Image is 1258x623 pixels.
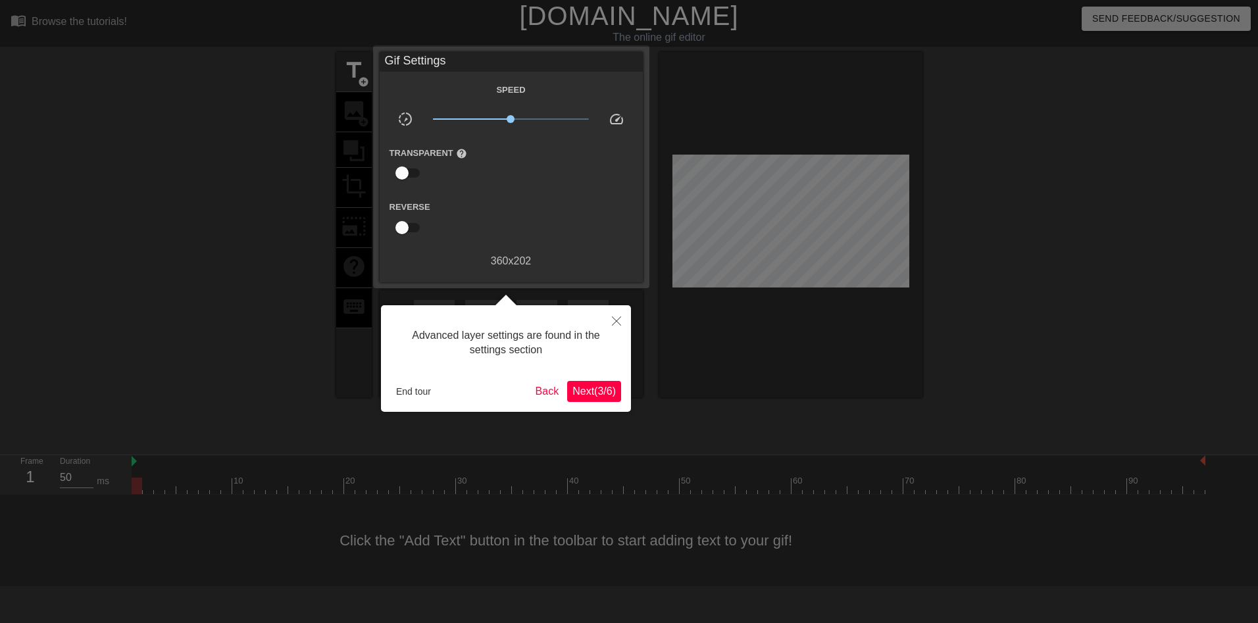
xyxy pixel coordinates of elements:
button: End tour [391,382,436,401]
div: Advanced layer settings are found in the settings section [391,315,621,371]
button: Next [567,381,621,402]
span: Next ( 3 / 6 ) [572,386,616,397]
button: Close [602,305,631,336]
button: Back [530,381,565,402]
